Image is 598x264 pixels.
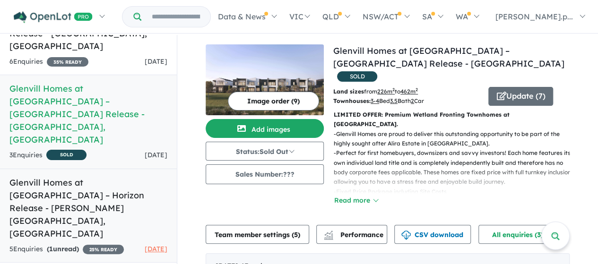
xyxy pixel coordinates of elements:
[47,245,79,253] strong: ( unread)
[316,225,387,244] button: Performance
[206,44,324,115] img: Glenvill Homes at Alira Estate – Bellvue Release - Berwick
[46,150,87,160] span: SOLD
[324,230,333,236] img: line-chart.svg
[228,92,319,111] button: Image order (9)
[9,244,124,255] div: 5 Enquir ies
[9,150,87,162] div: 3 Enquir ies
[9,176,167,240] h5: Glenvill Homes at [GEOGRAPHIC_DATA] – Horizon Release - [PERSON_NAME][GEOGRAPHIC_DATA] , [GEOGRAP...
[371,97,379,104] u: 3-4
[206,225,309,244] button: Team member settings (5)
[495,12,573,21] span: [PERSON_NAME].p...
[334,129,577,149] p: - Glenvill Homes are proud to deliver this outstanding opportunity to be part of the highly sough...
[143,7,208,27] input: Try estate name, suburb, builder or developer
[411,97,414,104] u: 2
[488,87,553,106] button: Update (7)
[334,195,378,206] button: Read more
[390,97,398,104] u: 3.5
[333,45,564,69] a: Glenvill Homes at [GEOGRAPHIC_DATA] – [GEOGRAPHIC_DATA] Release - [GEOGRAPHIC_DATA]
[14,11,93,23] img: Openlot PRO Logo White
[49,245,53,253] span: 1
[333,88,364,95] b: Land sizes
[83,245,124,254] span: 25 % READY
[394,225,471,244] button: CSV download
[334,187,577,196] p: - Fixed Price Package including Site Costs
[47,57,88,67] span: 35 % READY
[401,230,411,240] img: download icon
[333,96,481,106] p: Bed Bath Car
[145,57,167,66] span: [DATE]
[416,87,418,92] sup: 2
[294,230,298,239] span: 5
[392,87,395,92] sup: 2
[400,88,418,95] u: 462 m
[377,88,395,95] u: 226 m
[333,97,371,104] b: Townhouses:
[334,148,577,187] p: - Perfect for first homebuyers, downsizers and savvy investors! Each home features its own indivi...
[324,233,333,239] img: bar-chart.svg
[395,88,418,95] span: to
[206,142,324,161] button: Status:Sold Out
[333,87,481,96] p: from
[206,164,324,184] button: Sales Number:???
[325,230,383,239] span: Performance
[337,71,377,82] span: SOLD
[9,82,167,146] h5: Glenvill Homes at [GEOGRAPHIC_DATA] – [GEOGRAPHIC_DATA] Release - [GEOGRAPHIC_DATA] , [GEOGRAPHIC...
[145,151,167,159] span: [DATE]
[206,119,324,138] button: Add images
[9,56,88,68] div: 6 Enquir ies
[334,110,570,129] p: LIMITED OFFER: Premium Wetland Fronting Townhomes at [GEOGRAPHIC_DATA].
[478,225,564,244] button: All enquiries (3)
[145,245,167,253] span: [DATE]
